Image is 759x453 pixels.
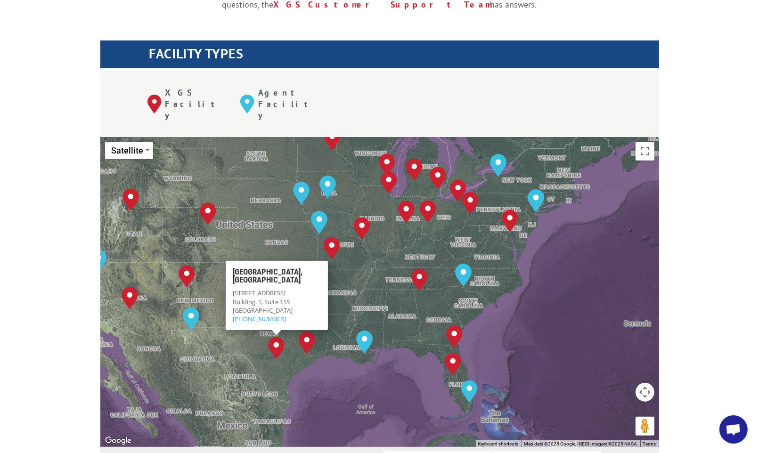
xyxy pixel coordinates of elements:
div: Lakeland, FL [445,353,461,375]
div: Jacksonville, FL [446,325,463,348]
div: Denver, CO [200,202,216,225]
div: Omaha, NE [293,182,310,204]
div: San Antonio, TX [268,337,285,359]
div: Des Moines, IA [319,176,336,198]
span: Satellite [112,146,144,155]
div: Milwaukee, WI [379,154,395,176]
button: Map camera controls [636,383,654,402]
div: Kansas City, MO [311,211,327,234]
button: Toggle fullscreen view [636,142,654,161]
div: Rochester, NY [490,154,506,177]
div: Indianapolis, IN [398,201,415,223]
button: Drag Pegman onto the map to open Street View [636,417,654,436]
div: Springfield, MO [324,237,340,259]
div: Miami, FL [461,380,478,403]
div: Las Vegas, NV [90,250,106,272]
button: Keyboard shortcuts [478,441,519,447]
h3: [GEOGRAPHIC_DATA], [GEOGRAPHIC_DATA] [232,268,320,289]
div: Charlotte, NC [455,264,472,286]
div: Pittsburgh, PA [462,192,479,214]
div: Salt Lake City, UT [122,188,139,211]
div: Detroit, MI [430,167,446,189]
div: St. Louis, MO [354,217,370,240]
a: Terms [643,441,656,446]
div: New Orleans, LA [356,331,373,353]
p: XGS Facility [165,87,226,121]
img: Google [103,435,134,447]
span: [GEOGRAPHIC_DATA] [232,306,292,314]
span: Building. 1, Suite 115 [232,297,289,306]
a: [PHONE_NUMBER] [232,315,286,323]
a: Open chat [719,415,748,444]
div: Baltimore, MD [502,210,518,232]
h1: FACILITY TYPES [149,47,659,65]
div: Albuquerque, NM [179,265,195,288]
p: Agent Facility [258,87,319,121]
div: Dayton, OH [420,200,436,223]
div: Houston, TX [299,332,315,354]
button: Change map style [105,142,153,159]
div: Tunnel Hill, GA [411,268,428,291]
span: Map data ©2025 Google, INEGI Imagery ©2025 NASA [524,441,637,446]
a: Open this area in Google Maps (opens a new window) [103,435,134,447]
div: El Paso, TX [183,307,199,330]
div: Chicago, IL [381,171,397,194]
div: Grand Rapids, MI [406,158,423,181]
div: Elizabeth, NJ [528,189,544,212]
div: Phoenix, AZ [122,287,138,309]
div: Cleveland, OH [450,179,466,202]
span: [STREET_ADDRESS] [232,289,285,297]
span: Close [317,265,324,271]
div: Minneapolis, MN [324,128,341,151]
